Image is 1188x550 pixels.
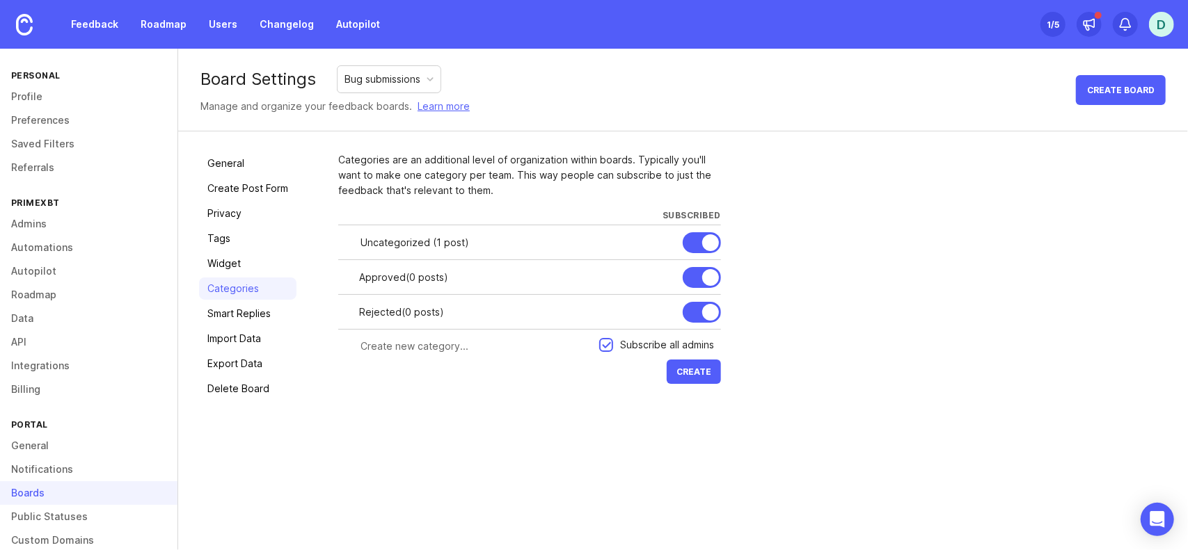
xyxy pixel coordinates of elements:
button: 1/5 [1040,12,1066,37]
div: 1 /5 [1047,15,1059,34]
a: General [199,152,296,175]
div: Rejected ( 0 posts ) [359,305,672,320]
div: Board Settings [200,71,316,88]
a: Smart Replies [199,302,296,325]
a: Widget [199,252,296,275]
div: Subscribe all admins [620,337,714,353]
a: Create Post Form [199,177,296,200]
div: Bug submissions [344,72,420,87]
a: Autopilot [328,12,388,37]
a: Users [200,12,246,37]
input: Create new category... [361,339,591,354]
a: Export Data [199,353,296,375]
div: Manage and organize your feedback boards. [200,99,470,114]
button: Create [667,359,721,384]
div: Approved ( 0 posts ) [359,270,672,285]
div: Categories are an additional level of organization within boards. Typically you'll want to make o... [338,152,721,198]
button: Create Board [1076,75,1166,105]
a: Delete Board [199,378,296,400]
div: Uncategorized ( 1 post ) [361,235,672,250]
span: Create [676,366,711,377]
a: Learn more [418,99,470,114]
div: Subscribed [663,209,721,221]
a: Privacy [199,202,296,225]
button: D [1149,12,1174,37]
a: Categories [199,277,296,300]
a: Roadmap [132,12,195,37]
span: Create Board [1087,85,1155,95]
a: Import Data [199,327,296,350]
img: Canny Home [16,14,33,35]
div: Open Intercom Messenger [1141,503,1174,536]
a: Tags [199,227,296,250]
a: Feedback [63,12,127,37]
a: Changelog [251,12,322,37]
